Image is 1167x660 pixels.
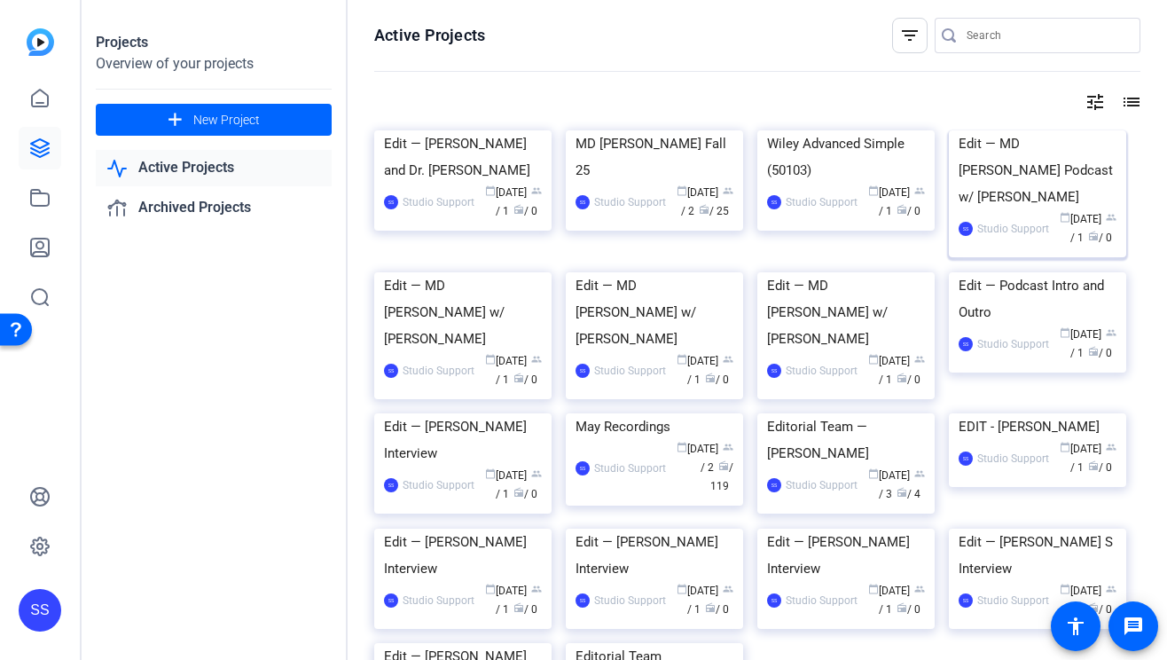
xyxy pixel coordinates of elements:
[384,272,542,352] div: Edit — MD [PERSON_NAME] w/ [PERSON_NAME]
[723,185,733,196] span: group
[513,204,524,215] span: radio
[513,487,524,498] span: radio
[977,450,1049,467] div: Studio Support
[959,222,973,236] div: SS
[914,468,925,479] span: group
[786,362,858,380] div: Studio Support
[531,584,542,594] span: group
[868,355,910,367] span: [DATE]
[96,190,332,226] a: Archived Projects
[959,593,973,608] div: SS
[899,25,920,46] mat-icon: filter_list
[868,469,910,482] span: [DATE]
[868,185,879,196] span: calendar_today
[1060,442,1070,452] span: calendar_today
[1106,327,1116,338] span: group
[1088,461,1112,474] span: / 0
[767,130,925,184] div: Wiley Advanced Simple (50103)
[879,355,925,386] span: / 1
[384,413,542,467] div: Edit — [PERSON_NAME] Interview
[977,335,1049,353] div: Studio Support
[1088,347,1112,359] span: / 0
[677,442,687,452] span: calendar_today
[677,354,687,365] span: calendar_today
[531,354,542,365] span: group
[485,186,527,199] span: [DATE]
[485,584,496,594] span: calendar_today
[384,130,542,184] div: Edit — [PERSON_NAME] and Dr. [PERSON_NAME]
[677,185,687,196] span: calendar_today
[977,592,1049,609] div: Studio Support
[384,364,398,378] div: SS
[1088,460,1099,471] span: radio
[513,373,524,383] span: radio
[96,53,332,75] div: Overview of your projects
[513,205,537,217] span: / 0
[485,354,496,365] span: calendar_today
[897,205,920,217] span: / 0
[677,355,718,367] span: [DATE]
[485,185,496,196] span: calendar_today
[868,584,879,594] span: calendar_today
[959,529,1116,582] div: Edit — [PERSON_NAME] S Interview
[403,592,474,609] div: Studio Support
[485,585,527,597] span: [DATE]
[897,373,907,383] span: radio
[914,185,925,196] span: group
[1088,231,1099,241] span: radio
[710,461,733,492] span: / 119
[531,468,542,479] span: group
[1106,212,1116,223] span: group
[496,585,542,616] span: / 1
[718,460,729,471] span: radio
[594,592,666,609] div: Studio Support
[1060,327,1070,338] span: calendar_today
[403,476,474,494] div: Studio Support
[977,220,1049,238] div: Studio Support
[723,442,733,452] span: group
[687,355,733,386] span: / 1
[868,186,910,199] span: [DATE]
[959,130,1116,210] div: Edit — MD [PERSON_NAME] Podcast w/ [PERSON_NAME]
[914,584,925,594] span: group
[576,593,590,608] div: SS
[1123,616,1144,637] mat-icon: message
[27,28,54,56] img: blue-gradient.svg
[1088,346,1099,357] span: radio
[897,204,907,215] span: radio
[1060,212,1070,223] span: calendar_today
[384,529,542,582] div: Edit — [PERSON_NAME] Interview
[786,476,858,494] div: Studio Support
[879,585,925,616] span: / 1
[705,373,729,386] span: / 0
[1060,443,1101,455] span: [DATE]
[723,584,733,594] span: group
[193,111,260,130] span: New Project
[687,585,733,616] span: / 1
[914,354,925,365] span: group
[699,204,709,215] span: radio
[677,186,718,199] span: [DATE]
[576,413,733,440] div: May Recordings
[594,193,666,211] div: Studio Support
[897,602,907,613] span: radio
[1085,91,1106,113] mat-icon: tune
[96,32,332,53] div: Projects
[485,355,527,367] span: [DATE]
[1060,213,1101,225] span: [DATE]
[677,585,718,597] span: [DATE]
[384,478,398,492] div: SS
[1106,584,1116,594] span: group
[767,364,781,378] div: SS
[164,109,186,131] mat-icon: add
[513,603,537,616] span: / 0
[1070,328,1116,359] span: / 1
[496,355,542,386] span: / 1
[576,529,733,582] div: Edit — [PERSON_NAME] Interview
[576,195,590,209] div: SS
[1060,584,1070,594] span: calendar_today
[723,354,733,365] span: group
[1088,232,1112,244] span: / 0
[96,150,332,186] a: Active Projects
[677,584,687,594] span: calendar_today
